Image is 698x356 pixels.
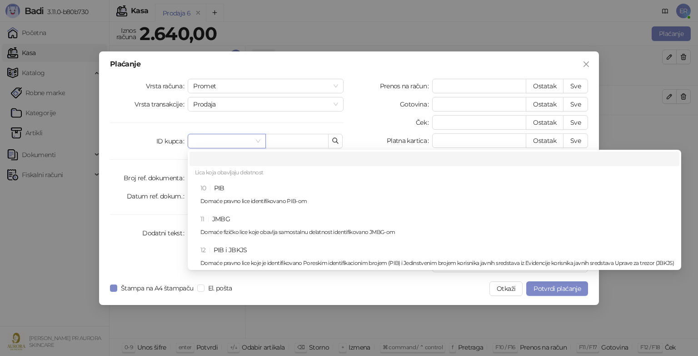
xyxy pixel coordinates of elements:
button: Ostatak [526,115,563,130]
button: Sve [563,133,588,148]
button: Close [579,57,593,71]
label: Datum ref. dokum. [127,189,188,203]
span: Zatvori [579,61,593,68]
div: Plaćanje [110,61,588,68]
button: Sve [563,79,588,93]
span: Potvrdi plaćanje [533,285,581,293]
label: Gotovina [400,97,432,112]
span: El. pošta [204,283,236,293]
p: Domaće pravno lice koje je identifikovano Poreskim identifikacionim brojem (PIB) i Jedinstvenim b... [200,260,674,266]
label: Platna kartica [387,133,432,148]
label: Ček [416,115,432,130]
button: Potvrdi plaćanje [526,281,588,296]
span: 10 [200,184,206,192]
button: Ostatak [526,79,563,93]
p: Domaće fizičko lice koje obavlja samostalnu delatnost identifikovano JMBG-om [200,229,674,235]
span: close [583,61,590,68]
button: Ostatak [526,97,563,112]
label: Broj ref. dokumenta [124,171,188,185]
div: PIB i JBKJS [200,245,674,271]
div: PIB [200,183,674,209]
span: 12 [200,246,206,254]
p: Domaće pravno lice identifikovano PIB-om [200,198,674,204]
span: Štampa na A4 štampaču [117,283,197,293]
span: Promet [193,79,338,93]
label: Dodatni tekst [142,226,188,240]
label: Vrsta transakcije [135,97,188,112]
label: Prenos na račun [380,79,433,93]
div: Lica koja obavljaju delatnost [189,166,679,181]
button: Ostatak [526,133,563,148]
span: 11 [200,215,204,223]
button: Sve [563,115,588,130]
span: Prodaja [193,97,338,111]
button: Otkaži [489,281,523,296]
div: JMBG [200,214,674,240]
label: Vrsta računa [146,79,188,93]
button: Sve [563,97,588,112]
label: ID kupca [156,134,188,148]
